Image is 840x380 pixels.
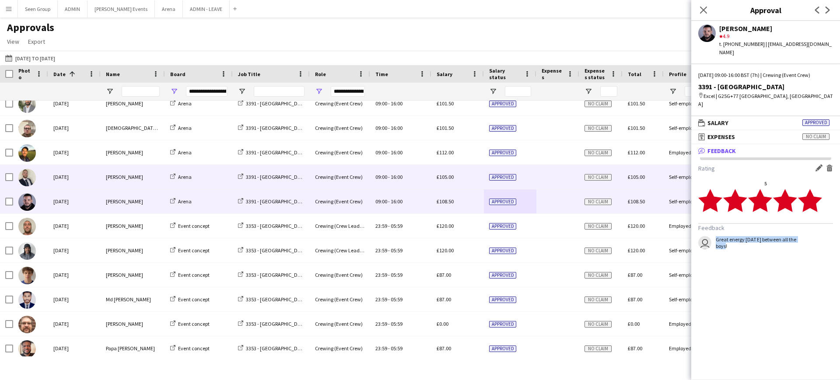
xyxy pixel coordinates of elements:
span: £87.00 [437,345,451,352]
a: Arena [170,149,192,156]
span: Approved [489,248,516,254]
div: [PERSON_NAME] [101,214,165,238]
span: 05:59 [391,247,402,254]
span: £120.00 [437,223,454,229]
span: 23:59 [375,296,387,303]
input: Expenses status Filter Input [600,86,617,97]
h3: Feedback [698,224,833,232]
span: Approved [489,223,516,230]
span: No claim [584,199,612,205]
img: Corey Arnold [18,316,36,333]
span: Event concept [178,247,210,254]
span: Salary [437,71,452,77]
div: [DATE] [48,116,101,140]
a: 3391 - [GEOGRAPHIC_DATA] [238,125,308,131]
span: 3353 - [GEOGRAPHIC_DATA] [246,345,308,352]
span: No claim [584,345,612,352]
div: [DATE] [48,140,101,164]
div: 3391 - [GEOGRAPHIC_DATA] [698,83,833,91]
input: Salary status Filter Input [505,86,531,97]
span: Self-employed Crew [669,100,713,107]
span: £108.50 [437,198,454,205]
mat-expansion-panel-header: Feedback [691,144,840,157]
img: Md Mosabbit Hridoy [18,291,36,309]
input: Name Filter Input [122,86,160,97]
span: - [388,223,390,229]
span: 3353 - [GEOGRAPHIC_DATA] [246,272,308,278]
div: 4.9 [719,32,833,40]
a: Event concept [170,345,210,352]
div: Crewing (Event Crew) [310,263,370,287]
div: [PERSON_NAME] [101,263,165,287]
span: Role [315,71,326,77]
span: 05:59 [391,223,402,229]
a: 3353 - [GEOGRAPHIC_DATA] [238,345,308,352]
div: [DEMOGRAPHIC_DATA][PERSON_NAME] [101,116,165,140]
span: 16:00 [391,125,402,131]
span: 16:00 [391,149,402,156]
span: 3391 - [GEOGRAPHIC_DATA] [246,198,308,205]
span: - [388,296,390,303]
span: 09:00 [375,174,387,180]
span: Board [170,71,185,77]
span: No claim [584,125,612,132]
div: Crewing (Event Crew) [310,116,370,140]
span: £112.00 [628,149,645,156]
a: Arena [170,100,192,107]
span: Total [628,71,641,77]
span: - [388,100,390,107]
span: £101.50 [628,100,645,107]
span: Approved [489,345,516,352]
span: £108.50 [628,198,645,205]
span: Self-employed Crew [669,174,713,180]
mat-expansion-panel-header: SalaryApproved [691,116,840,129]
span: - [388,272,390,278]
span: - [388,345,390,352]
span: £101.50 [628,125,645,131]
button: Open Filter Menu [669,87,677,95]
span: Employed Crew [669,223,703,229]
span: Event concept [178,321,210,327]
a: Export [24,36,49,47]
span: Expenses [707,133,735,141]
span: Employed Crew [669,345,703,352]
div: Papa [PERSON_NAME] [101,336,165,360]
button: Open Filter Menu [584,87,592,95]
span: - [388,321,390,327]
span: Date [53,71,66,77]
span: 3353 - [GEOGRAPHIC_DATA] [246,223,308,229]
span: No claim [584,223,612,230]
span: Salary [707,119,728,127]
a: Event concept [170,296,210,303]
a: Event concept [170,272,210,278]
div: Crewing (Crew Leader) [310,238,370,262]
span: £120.00 [628,247,645,254]
a: Arena [170,125,192,131]
span: £0.00 [437,321,448,327]
span: £87.00 [437,272,451,278]
a: 3353 - [GEOGRAPHIC_DATA] [238,247,308,254]
span: Name [106,71,120,77]
div: [DATE] [48,312,101,336]
div: [PERSON_NAME] [101,312,165,336]
span: Self-employed Crew [669,247,713,254]
span: £112.00 [437,149,454,156]
div: [DATE] [48,214,101,238]
span: 16:00 [391,198,402,205]
div: Crewing (Event Crew) [310,140,370,164]
button: ADMIN [58,0,87,17]
span: 09:00 [375,100,387,107]
div: Excel | G25G+77 [GEOGRAPHIC_DATA], [GEOGRAPHIC_DATA] [698,92,833,108]
a: 3391 - [GEOGRAPHIC_DATA] [238,100,308,107]
div: Crewing (Event Crew) [310,165,370,189]
a: Arena [170,174,192,180]
span: No claim [584,101,612,107]
span: Event concept [178,345,210,352]
a: 3391 - [GEOGRAPHIC_DATA] [238,149,308,156]
span: 23:59 [375,247,387,254]
a: Event concept [170,321,210,327]
div: 5 [698,180,833,187]
img: Christian Skinner [18,120,36,137]
img: Kaine Caldeira [18,242,36,260]
div: t. [PHONE_NUMBER] | [EMAIL_ADDRESS][DOMAIN_NAME] [719,40,833,56]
